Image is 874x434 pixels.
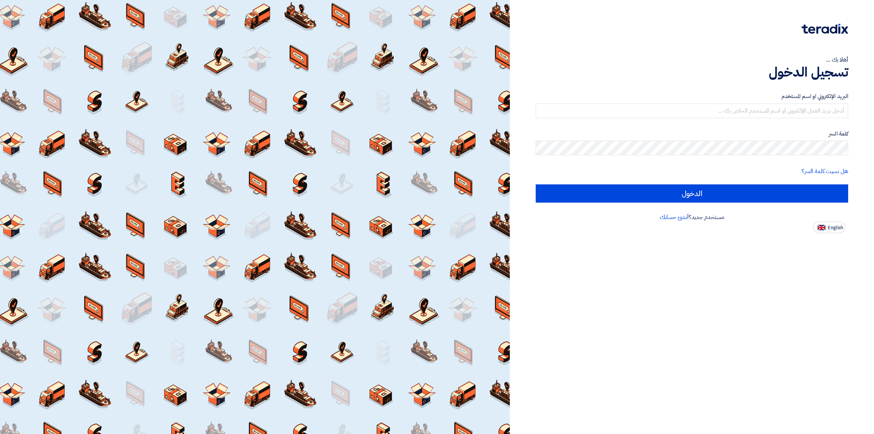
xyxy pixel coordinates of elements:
button: English [813,222,845,233]
img: Teradix logo [802,24,848,34]
img: en-US.png [818,225,826,230]
label: البريد الإلكتروني او اسم المستخدم [536,92,848,101]
input: الدخول [536,184,848,203]
div: أهلا بك ... [536,55,848,64]
h1: تسجيل الدخول [536,64,848,80]
label: كلمة السر [536,130,848,138]
input: أدخل بريد العمل الإلكتروني او اسم المستخدم الخاص بك ... [536,103,848,118]
div: مستخدم جديد؟ [536,213,848,222]
a: أنشئ حسابك [660,213,689,222]
a: هل نسيت كلمة السر؟ [802,167,848,176]
span: English [828,225,843,230]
